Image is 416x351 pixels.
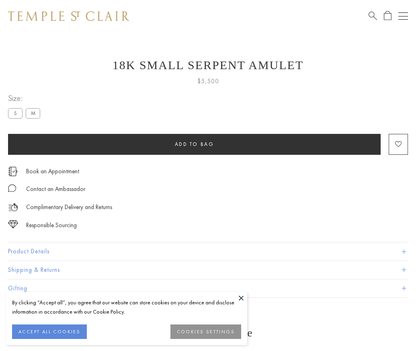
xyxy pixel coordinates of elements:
[369,11,377,21] a: Search
[26,108,40,118] label: M
[8,134,381,155] button: Add to bag
[12,324,87,339] button: ACCEPT ALL COOKIES
[8,58,408,72] h1: 18K Small Serpent Amulet
[26,220,77,230] div: Responsible Sourcing
[26,202,112,212] p: Complimentary Delivery and Returns
[8,261,408,279] button: Shipping & Returns
[197,76,219,86] span: $5,500
[8,279,408,298] button: Gifting
[175,141,214,148] span: Add to bag
[8,92,43,105] span: Size:
[26,167,79,176] a: Book an Appointment
[8,108,23,118] label: S
[8,220,18,228] img: icon_sourcing.svg
[12,298,241,316] div: By clicking “Accept all”, you agree that our website can store cookies on your device and disclos...
[384,11,391,21] a: Open Shopping Bag
[8,202,18,212] img: icon_delivery.svg
[8,184,16,192] img: MessageIcon-01_2.svg
[26,184,85,194] div: Contact an Ambassador
[170,324,241,339] button: COOKIES SETTINGS
[8,242,408,261] button: Product Details
[398,11,408,21] button: Open navigation
[8,11,129,21] img: Temple St. Clair
[8,167,18,176] img: icon_appointment.svg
